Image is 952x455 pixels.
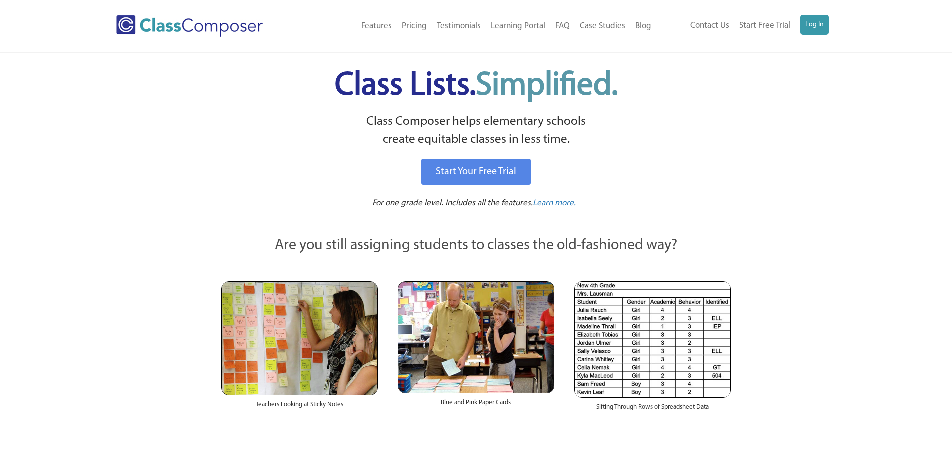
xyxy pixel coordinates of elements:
a: Learning Portal [486,15,550,37]
img: Blue and Pink Paper Cards [398,281,554,393]
a: Log In [800,15,829,35]
img: Class Composer [116,15,263,37]
span: Class Lists. [335,70,618,102]
span: Simplified. [476,70,618,102]
p: Are you still assigning students to classes the old-fashioned way? [221,235,731,257]
div: Sifting Through Rows of Spreadsheet Data [574,398,731,422]
span: Learn more. [533,199,576,207]
a: Testimonials [432,15,486,37]
a: Learn more. [533,197,576,210]
a: Start Free Trial [734,15,795,37]
p: Class Composer helps elementary schools create equitable classes in less time. [220,113,733,149]
a: Start Your Free Trial [421,159,531,185]
span: For one grade level. Includes all the features. [372,199,533,207]
a: Case Studies [575,15,630,37]
a: FAQ [550,15,575,37]
div: Teachers Looking at Sticky Notes [221,395,378,419]
img: Spreadsheets [574,281,731,398]
a: Pricing [397,15,432,37]
nav: Header Menu [304,15,656,37]
img: Teachers Looking at Sticky Notes [221,281,378,395]
a: Contact Us [685,15,734,37]
div: Blue and Pink Paper Cards [398,393,554,417]
a: Features [356,15,397,37]
a: Blog [630,15,656,37]
span: Start Your Free Trial [436,167,516,177]
nav: Header Menu [656,15,829,37]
